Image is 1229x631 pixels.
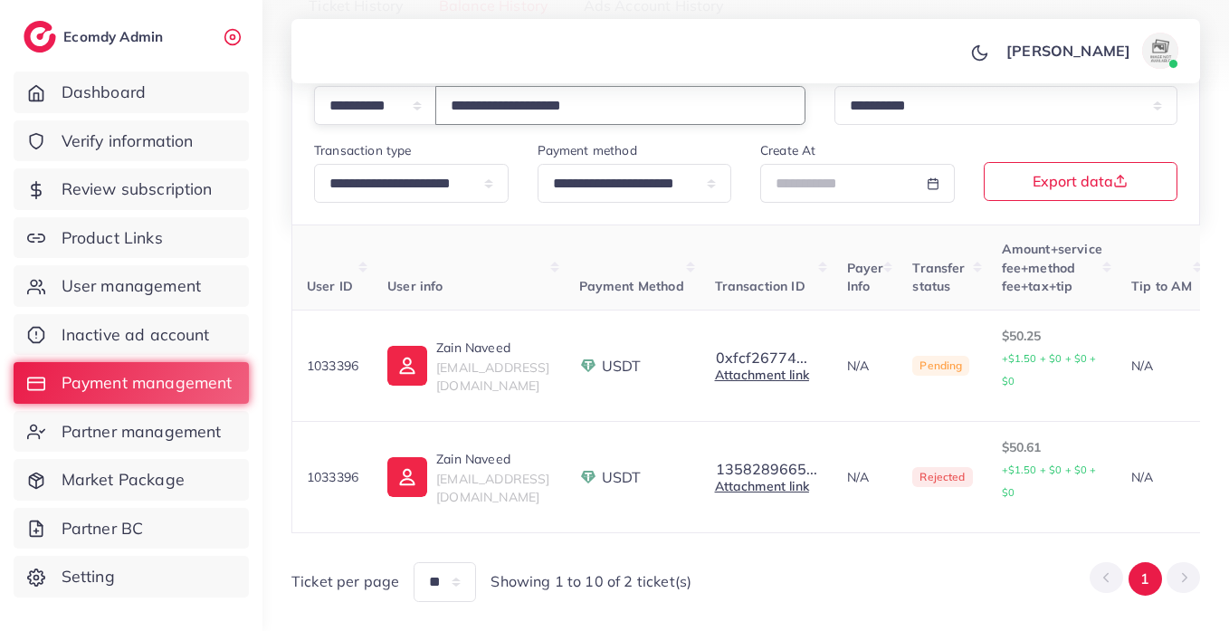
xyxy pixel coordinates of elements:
[307,466,358,488] p: 1033396
[715,478,809,494] a: Attachment link
[436,448,549,470] p: Zain Naveed
[715,367,809,383] a: Attachment link
[1002,464,1097,499] small: +$1.50 + $0 + $0 + $0
[14,120,249,162] a: Verify information
[1002,352,1097,387] small: +$1.50 + $0 + $0 + $0
[14,459,249,501] a: Market Package
[62,81,146,104] span: Dashboard
[912,260,965,294] span: Transfer status
[436,359,549,394] span: [EMAIL_ADDRESS][DOMAIN_NAME]
[715,278,805,294] span: Transaction ID
[387,457,427,497] img: ic-user-info.36bf1079.svg
[14,411,249,453] a: Partner management
[307,278,353,294] span: User ID
[14,362,249,404] a: Payment management
[1142,33,1178,69] img: avatar
[62,129,194,153] span: Verify information
[1002,436,1102,503] p: $50.61
[314,141,412,159] label: Transaction type
[715,461,818,477] button: 1358289665...
[1002,325,1102,392] p: $50.25
[387,278,443,294] span: User info
[1131,278,1192,294] span: Tip to AM
[1090,562,1200,596] ul: Pagination
[62,323,210,347] span: Inactive ad account
[62,371,233,395] span: Payment management
[602,467,642,488] span: USDT
[579,278,684,294] span: Payment Method
[14,314,249,356] a: Inactive ad account
[436,471,549,505] span: [EMAIL_ADDRESS][DOMAIN_NAME]
[387,346,427,386] img: ic-user-info.36bf1079.svg
[847,466,884,488] p: N/A
[847,260,884,294] span: Payer Info
[912,356,969,376] span: Pending
[847,355,884,377] p: N/A
[1002,241,1102,294] span: Amount+service fee+method fee+tax+tip
[62,226,163,250] span: Product Links
[62,274,201,298] span: User management
[291,571,399,592] span: Ticket per page
[62,565,115,588] span: Setting
[14,217,249,259] a: Product Links
[984,162,1178,201] button: Export data
[24,21,167,53] a: logoEcomdy Admin
[63,28,167,45] h2: Ecomdy Admin
[538,141,637,159] label: Payment method
[14,265,249,307] a: User management
[62,468,185,492] span: Market Package
[1129,562,1162,596] button: Go to page 1
[715,349,808,366] button: 0xfcf26774...
[912,467,972,487] span: Rejected
[602,356,642,377] span: USDT
[62,420,222,444] span: Partner management
[1006,40,1130,62] p: [PERSON_NAME]
[579,357,597,375] img: payment
[24,21,56,53] img: logo
[14,508,249,550] a: Partner BC
[62,177,213,201] span: Review subscription
[760,141,815,159] label: Create At
[491,571,691,592] span: Showing 1 to 10 of 2 ticket(s)
[62,517,144,540] span: Partner BC
[996,33,1186,69] a: [PERSON_NAME]avatar
[1131,355,1193,377] p: N/A
[579,468,597,486] img: payment
[14,556,249,598] a: Setting
[14,168,249,210] a: Review subscription
[1033,174,1128,188] span: Export data
[14,72,249,113] a: Dashboard
[307,355,358,377] p: 1033396
[436,337,549,359] p: Zain Naveed
[1131,466,1193,488] p: N/A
